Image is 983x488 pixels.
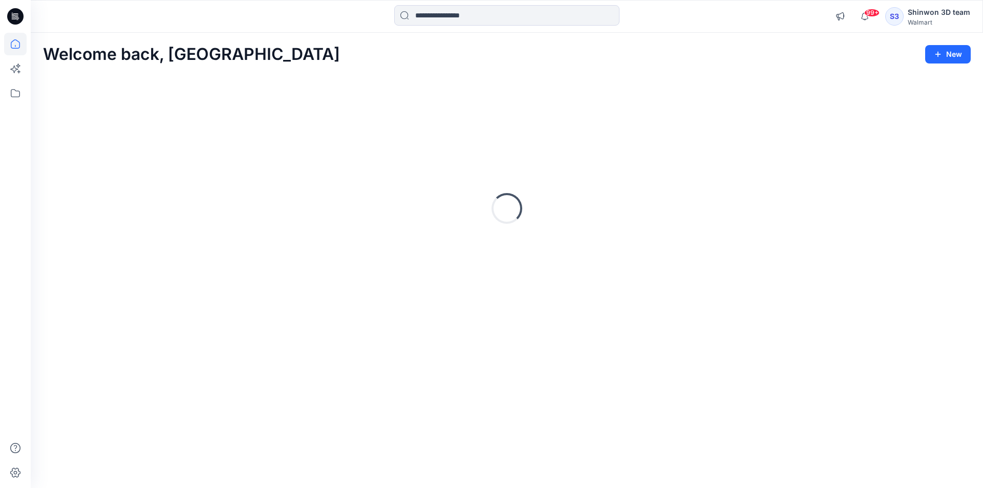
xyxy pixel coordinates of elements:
[925,45,971,63] button: New
[908,18,970,26] div: Walmart
[908,6,970,18] div: Shinwon 3D team
[885,7,904,26] div: S3
[43,45,340,64] h2: Welcome back, [GEOGRAPHIC_DATA]
[864,9,880,17] span: 99+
